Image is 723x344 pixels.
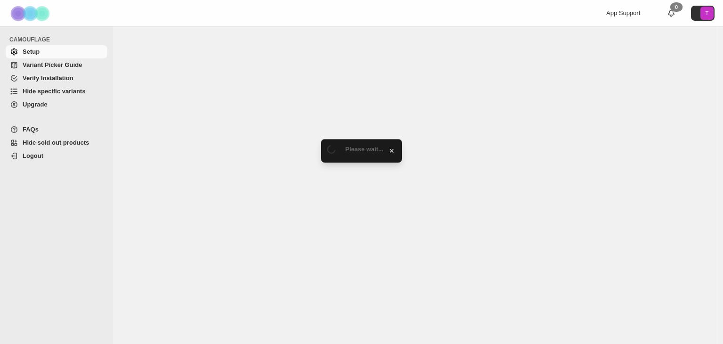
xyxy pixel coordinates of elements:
span: Avatar with initials T [700,7,714,20]
span: FAQs [23,126,39,133]
span: Verify Installation [23,74,73,82]
a: Hide specific variants [6,85,107,98]
div: 0 [670,2,683,12]
span: Hide sold out products [23,139,89,146]
a: Hide sold out products [6,136,107,149]
a: Verify Installation [6,72,107,85]
a: Variant Picker Guide [6,58,107,72]
a: Setup [6,45,107,58]
span: App Support [606,9,640,16]
span: Variant Picker Guide [23,61,82,68]
text: T [706,10,709,16]
button: Avatar with initials T [691,6,715,21]
span: Setup [23,48,40,55]
a: FAQs [6,123,107,136]
span: CAMOUFLAGE [9,36,108,43]
span: Upgrade [23,101,48,108]
img: Camouflage [8,0,55,26]
span: Hide specific variants [23,88,86,95]
span: Logout [23,152,43,159]
span: Please wait... [345,146,384,153]
a: Upgrade [6,98,107,111]
a: 0 [667,8,676,18]
a: Logout [6,149,107,163]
